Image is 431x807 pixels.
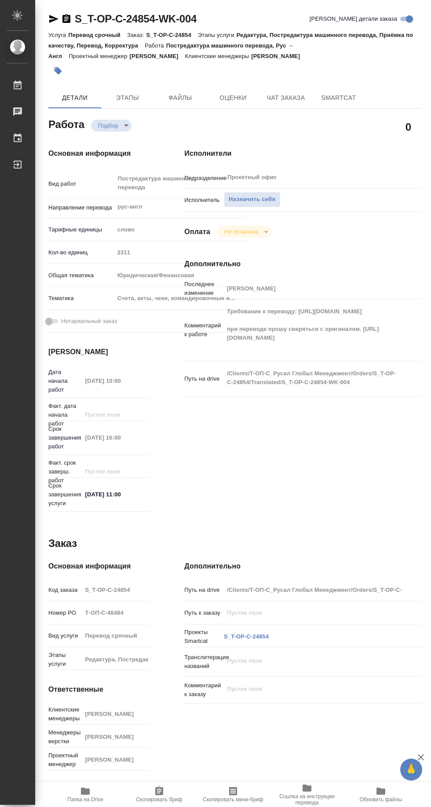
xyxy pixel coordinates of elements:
span: Оценки [212,92,254,103]
p: Тематика [48,294,114,303]
textarea: Требование к переводу: [URL][DOMAIN_NAME] при переводе прошу сверяться с оригиналом. [URL][DOMAIN... [224,304,402,354]
p: Клиентские менеджеры [48,705,82,723]
input: Пустое поле [82,606,149,619]
span: SmartCat [318,92,360,103]
input: ✎ Введи что-нибудь [82,488,149,501]
div: Счета, акты, чеки, командировочные и таможенные документы [114,291,246,306]
h4: Дополнительно [184,259,421,269]
button: Обновить файлы [344,782,418,807]
p: Факт. дата начала работ [48,402,82,428]
p: Последнее изменение [184,280,224,297]
button: Скопировать ссылку для ЯМессенджера [48,14,59,24]
p: Код заказа [48,586,82,594]
p: Комментарий к работе [184,321,224,339]
textarea: /Clients/Т-ОП-С_Русал Глобал Менеджмент/Orders/S_T-OP-C-24854/Translated/S_T-OP-C-24854-WK-004 [224,366,402,390]
h4: Дополнительно [184,561,421,572]
p: Проекты Smartcat [184,628,224,646]
p: Менеджеры верстки [48,728,82,746]
span: Папка на Drive [67,796,103,803]
input: Пустое поле [224,606,402,619]
h4: Основная информация [48,561,149,572]
span: Чат заказа [265,92,307,103]
input: Пустое поле [224,282,402,295]
input: Пустое поле [82,708,149,720]
button: Не оплачена [222,228,261,235]
button: 🙏 [400,759,422,781]
span: Этапы [106,92,149,103]
span: Обновить файлы [360,796,402,803]
h2: 0 [405,119,411,134]
span: Скопировать мини-бриф [203,796,263,803]
p: Этапы услуги [48,651,82,668]
p: Перевод срочный [68,32,127,38]
input: Пустое поле [82,629,149,642]
p: [PERSON_NAME] [130,53,185,59]
p: Путь к заказу [184,609,224,617]
a: S_T-OP-C-24854 [224,633,269,640]
p: Вид услуги [48,631,82,640]
p: Услуга [48,32,68,38]
p: Путь на drive [184,586,224,594]
input: Пустое поле [82,753,149,766]
p: Факт. срок заверш. работ [48,459,82,485]
span: Нотариальный заказ [61,317,117,326]
p: Дата начала работ [48,368,82,394]
button: Скопировать мини-бриф [196,782,270,807]
p: Работа [145,42,166,49]
span: Ссылка на инструкции перевода [275,793,339,806]
div: Подбор [91,120,131,132]
a: S_T-OP-C-24854-WK-004 [75,13,197,25]
input: Пустое поле [82,583,149,596]
input: Пустое поле [114,246,246,259]
p: Номер РО [48,609,82,617]
p: Срок завершения услуги [48,481,82,508]
button: Подбор [95,122,121,129]
input: Пустое поле [82,730,149,743]
p: Кол-во единиц [48,248,114,257]
h4: Основная информация [48,148,149,159]
span: [PERSON_NAME] детали заказа [310,15,397,23]
button: Назначить себя [224,192,280,207]
h4: Ответственные [48,684,149,695]
h4: Исполнители [184,148,421,159]
p: Клиентские менеджеры [185,53,252,59]
button: Добавить тэг [48,61,68,81]
p: Постредактура машинного перевода, Рус → Англ [48,42,293,59]
input: Пустое поле [82,653,149,666]
p: Проектный менеджер [69,53,129,59]
p: Проектный менеджер [48,751,82,769]
p: Этапы услуги [198,32,237,38]
div: слово [114,222,246,237]
button: Ссылка на инструкции перевода [270,782,344,807]
h4: [PERSON_NAME] [48,347,149,357]
p: Транслитерация названий [184,653,224,671]
p: Комментарий к заказу [184,681,224,699]
p: Общая тематика [48,271,114,280]
p: Заказ: [127,32,146,38]
span: Детали [54,92,96,103]
p: Путь на drive [184,374,224,383]
p: Срок завершения работ [48,425,82,451]
div: Юридическая/Финансовая [114,268,246,283]
span: Файлы [159,92,201,103]
p: Направление перевода [48,203,114,212]
button: Скопировать ссылку [61,14,72,24]
input: Пустое поле [82,408,149,421]
input: Пустое поле [82,465,149,478]
span: Назначить себя [229,194,275,205]
input: Пустое поле [224,583,402,596]
p: Вид работ [48,180,114,188]
span: Скопировать бриф [136,796,182,803]
p: [PERSON_NAME] [251,53,307,59]
span: 🙏 [404,760,419,779]
button: Папка на Drive [48,782,122,807]
input: Пустое поле [82,431,149,444]
button: Скопировать бриф [122,782,196,807]
p: Тарифные единицы [48,225,114,234]
input: Пустое поле [82,374,149,387]
h2: Работа [48,116,84,132]
h2: Заказ [48,536,77,550]
p: S_T-OP-C-24854 [146,32,197,38]
div: Подбор [217,226,271,238]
